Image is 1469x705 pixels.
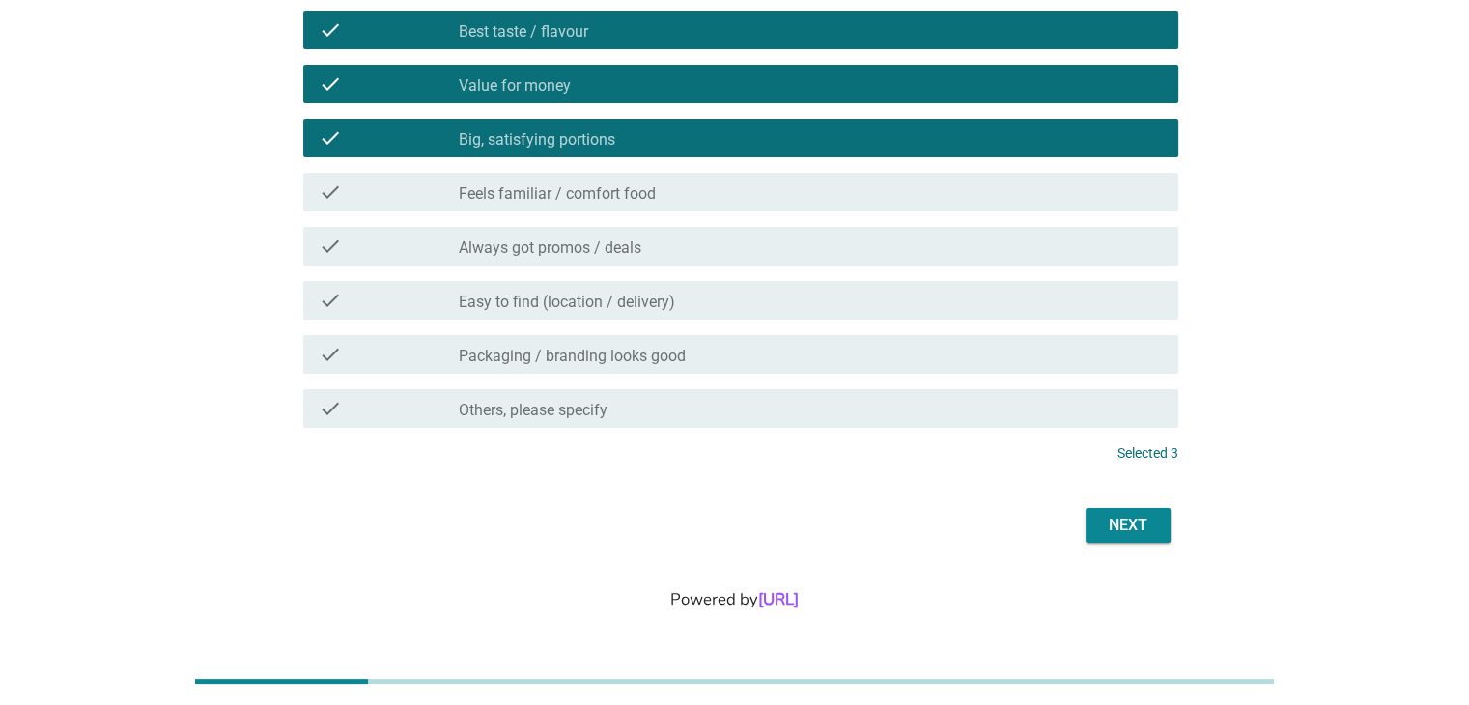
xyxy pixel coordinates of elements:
[1101,514,1155,537] div: Next
[758,588,799,610] a: [URL]
[459,293,675,312] label: Easy to find (location / delivery)
[319,127,342,150] i: check
[1086,508,1171,543] button: Next
[319,397,342,420] i: check
[319,181,342,204] i: check
[459,239,641,258] label: Always got promos / deals
[459,130,615,150] label: Big, satisfying portions
[459,347,686,366] label: Packaging / branding looks good
[319,72,342,96] i: check
[319,18,342,42] i: check
[319,235,342,258] i: check
[459,76,571,96] label: Value for money
[459,401,607,420] label: Others, please specify
[459,22,588,42] label: Best taste / flavour
[459,184,656,204] label: Feels familiar / comfort food
[23,587,1446,611] div: Powered by
[319,289,342,312] i: check
[319,343,342,366] i: check
[1117,443,1178,464] p: Selected 3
